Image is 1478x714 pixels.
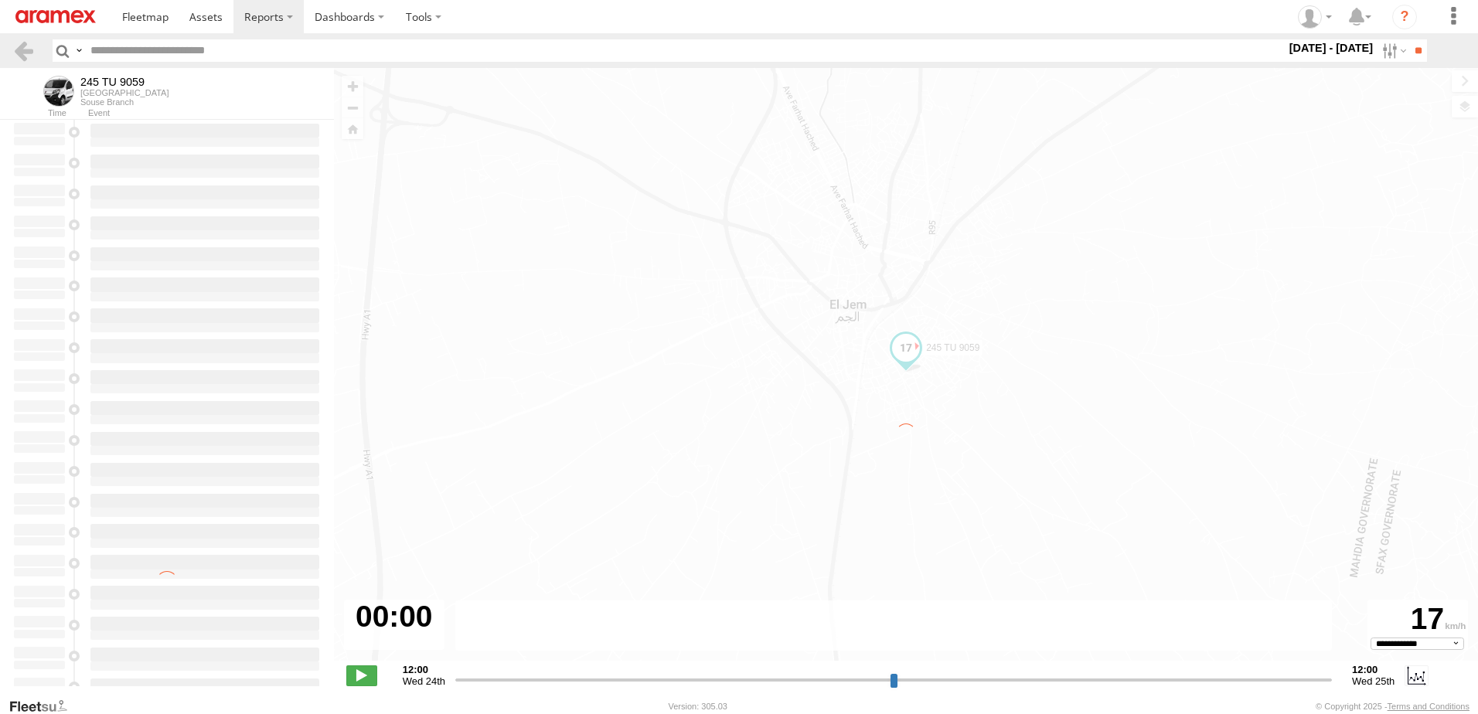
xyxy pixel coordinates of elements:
label: Search Filter Options [1376,39,1409,62]
label: Play/Stop [346,665,377,685]
div: Souse Branch [80,97,169,107]
strong: 12:00 [1352,664,1395,675]
span: Wed 25th [1352,675,1395,687]
div: Event [88,110,334,117]
div: Time [12,110,66,117]
div: © Copyright 2025 - [1316,702,1469,711]
label: Search Query [73,39,85,62]
div: 17 [1370,602,1466,637]
i: ? [1392,5,1417,29]
a: Back to previous Page [12,39,35,62]
strong: 12:00 [403,664,445,675]
div: [GEOGRAPHIC_DATA] [80,88,169,97]
label: [DATE] - [DATE] [1286,39,1377,56]
div: Ahmed Khanfir [1292,5,1337,29]
span: Wed 24th [403,675,445,687]
a: Visit our Website [9,699,80,714]
img: aramex-logo.svg [15,10,96,23]
div: Version: 305.03 [669,702,727,711]
div: 245 TU 9059 - View Asset History [80,76,169,88]
a: Terms and Conditions [1388,702,1469,711]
